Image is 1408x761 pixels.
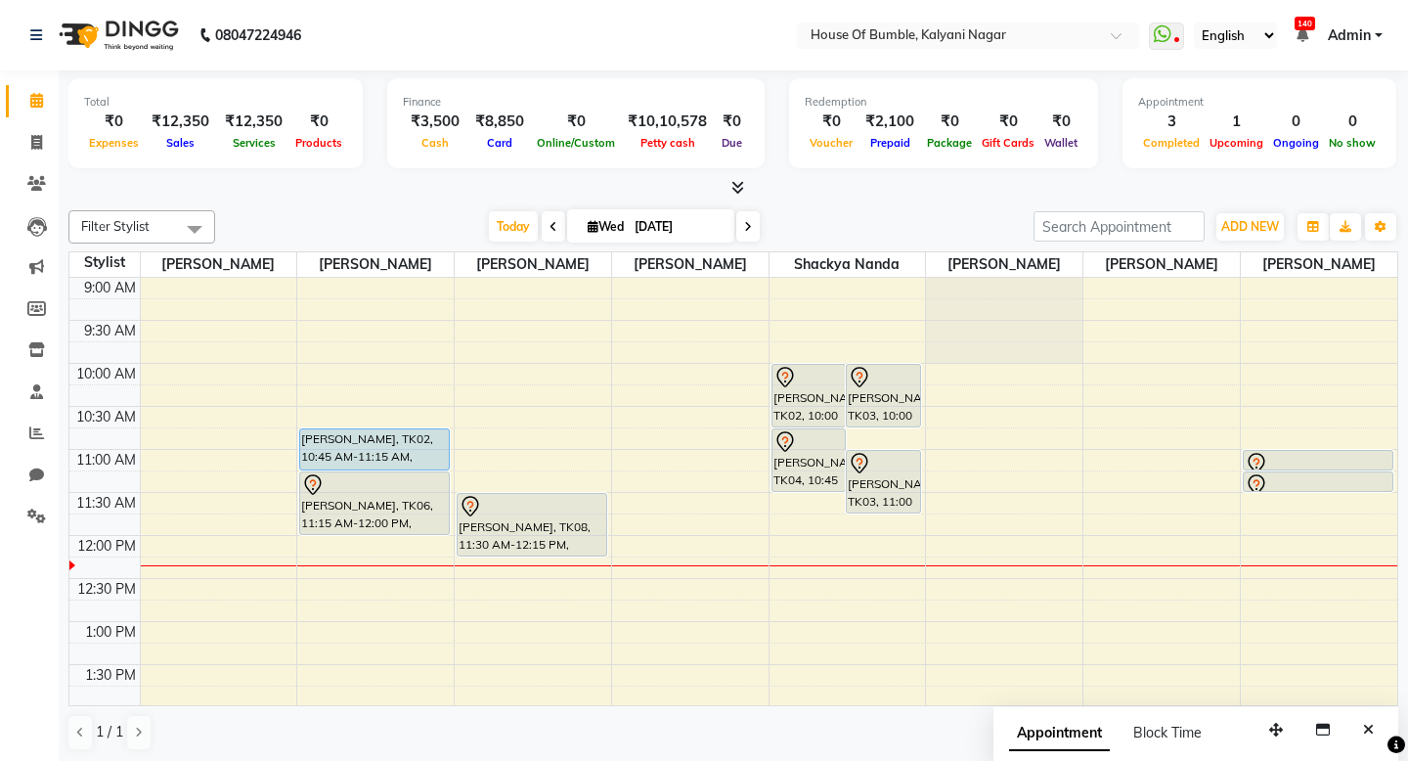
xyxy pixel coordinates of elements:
[977,111,1039,133] div: ₹0
[1133,724,1202,741] span: Block Time
[1241,252,1397,277] span: [PERSON_NAME]
[865,136,915,150] span: Prepaid
[403,94,749,111] div: Finance
[72,364,140,384] div: 10:00 AM
[1244,451,1392,470] div: [PERSON_NAME], TK08, 11:00 AM-11:15 AM, Eyebrows Threading
[977,136,1039,150] span: Gift Cards
[770,252,926,277] span: Shackya Nanda
[1216,213,1284,241] button: ADD NEW
[96,722,123,742] span: 1 / 1
[922,111,977,133] div: ₹0
[290,136,347,150] span: Products
[1268,136,1324,150] span: Ongoing
[455,252,611,277] span: [PERSON_NAME]
[1295,17,1315,30] span: 140
[772,429,846,491] div: [PERSON_NAME], TK04, 10:45 AM-11:30 AM, Haircut (M) Art Director Shackya
[717,136,747,150] span: Due
[161,136,199,150] span: Sales
[1138,136,1205,150] span: Completed
[81,665,140,686] div: 1:30 PM
[1297,26,1308,44] a: 140
[926,252,1082,277] span: [PERSON_NAME]
[84,111,144,133] div: ₹0
[290,111,347,133] div: ₹0
[1354,715,1383,745] button: Close
[50,8,184,63] img: logo
[715,111,749,133] div: ₹0
[141,252,297,277] span: [PERSON_NAME]
[228,136,281,150] span: Services
[297,252,454,277] span: [PERSON_NAME]
[636,136,700,150] span: Petty cash
[417,136,454,150] span: Cash
[1205,111,1268,133] div: 1
[532,136,620,150] span: Online/Custom
[922,136,977,150] span: Package
[144,111,217,133] div: ₹12,350
[458,494,606,556] div: [PERSON_NAME], TK08, 11:30 AM-12:15 PM, Haircut (M) Top Stylist
[489,211,538,242] span: Today
[858,111,922,133] div: ₹2,100
[583,219,629,234] span: Wed
[1138,111,1205,133] div: 3
[403,111,467,133] div: ₹3,500
[81,622,140,643] div: 1:00 PM
[1324,111,1381,133] div: 0
[467,111,532,133] div: ₹8,850
[805,111,858,133] div: ₹0
[1138,94,1381,111] div: Appointment
[482,136,517,150] span: Card
[84,94,347,111] div: Total
[215,8,301,63] b: 08047224946
[84,136,144,150] span: Expenses
[1039,136,1082,150] span: Wallet
[805,136,858,150] span: Voucher
[80,278,140,298] div: 9:00 AM
[772,365,846,426] div: [PERSON_NAME], TK02, 10:00 AM-10:45 AM, Haircut (M) Art Director Shackya
[73,536,140,557] div: 12:00 PM
[847,451,920,513] div: [PERSON_NAME], TK03, 11:00 AM-11:45 AM, Global Organic
[217,111,290,133] div: ₹12,350
[1034,211,1205,242] input: Search Appointment
[805,94,1082,111] div: Redemption
[1324,136,1381,150] span: No show
[72,407,140,427] div: 10:30 AM
[300,472,449,534] div: [PERSON_NAME], TK06, 11:15 AM-12:00 PM, Straight BlowOut
[1083,252,1240,277] span: [PERSON_NAME]
[1221,219,1279,234] span: ADD NEW
[1205,136,1268,150] span: Upcoming
[612,252,769,277] span: [PERSON_NAME]
[72,493,140,514] div: 11:30 AM
[1009,716,1110,751] span: Appointment
[80,321,140,341] div: 9:30 AM
[69,252,140,273] div: Stylist
[532,111,620,133] div: ₹0
[1244,472,1392,491] div: [PERSON_NAME], TK08, 11:15 AM-11:30 AM, Forehead Threading
[1328,25,1371,46] span: Admin
[1268,111,1324,133] div: 0
[72,450,140,470] div: 11:00 AM
[81,218,150,234] span: Filter Stylist
[620,111,715,133] div: ₹10,10,578
[300,429,449,470] div: [PERSON_NAME], TK02, 10:45 AM-11:15 AM, [PERSON_NAME] Trim (₹600)
[1039,111,1082,133] div: ₹0
[73,579,140,600] div: 12:30 PM
[629,212,726,242] input: 2025-09-03
[847,365,920,426] div: [PERSON_NAME], TK03, 10:00 AM-10:45 AM, Haircut (M) Art Director Shackya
